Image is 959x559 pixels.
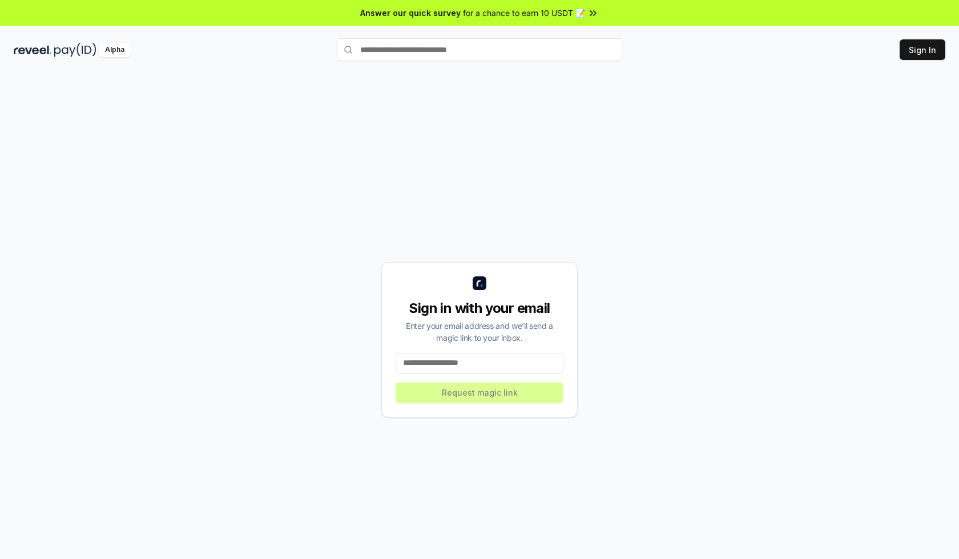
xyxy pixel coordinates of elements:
[360,7,461,19] span: Answer our quick survey
[99,43,131,57] div: Alpha
[54,43,96,57] img: pay_id
[463,7,585,19] span: for a chance to earn 10 USDT 📝
[396,299,563,317] div: Sign in with your email
[900,39,945,60] button: Sign In
[14,43,52,57] img: reveel_dark
[396,320,563,344] div: Enter your email address and we’ll send a magic link to your inbox.
[473,276,486,290] img: logo_small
